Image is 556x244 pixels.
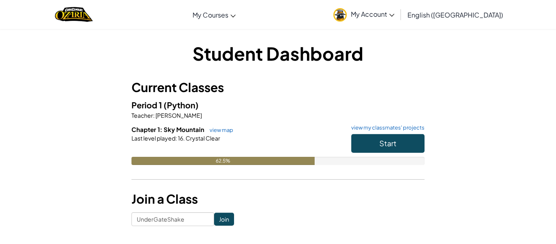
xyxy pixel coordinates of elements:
[131,212,214,226] input: <Enter Class Code>
[379,138,396,148] span: Start
[164,100,199,110] span: (Python)
[351,10,394,18] span: My Account
[131,190,425,208] h3: Join a Class
[351,134,425,153] button: Start
[185,134,220,142] span: Crystal Clear
[55,6,93,23] img: Home
[55,6,93,23] a: Ozaria by CodeCombat logo
[347,125,425,130] a: view my classmates' projects
[153,112,155,119] span: :
[214,213,234,226] input: Join
[131,134,175,142] span: Last level played
[177,134,185,142] span: 16.
[131,112,153,119] span: Teacher
[193,11,228,19] span: My Courses
[155,112,202,119] span: [PERSON_NAME]
[131,125,206,133] span: Chapter 1: Sky Mountain
[329,2,398,27] a: My Account
[131,78,425,97] h3: Current Classes
[131,41,425,66] h1: Student Dashboard
[131,157,315,165] div: 62.5%
[206,127,233,133] a: view map
[403,4,507,26] a: English ([GEOGRAPHIC_DATA])
[175,134,177,142] span: :
[333,8,347,22] img: avatar
[131,100,164,110] span: Period 1
[407,11,503,19] span: English ([GEOGRAPHIC_DATA])
[188,4,240,26] a: My Courses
